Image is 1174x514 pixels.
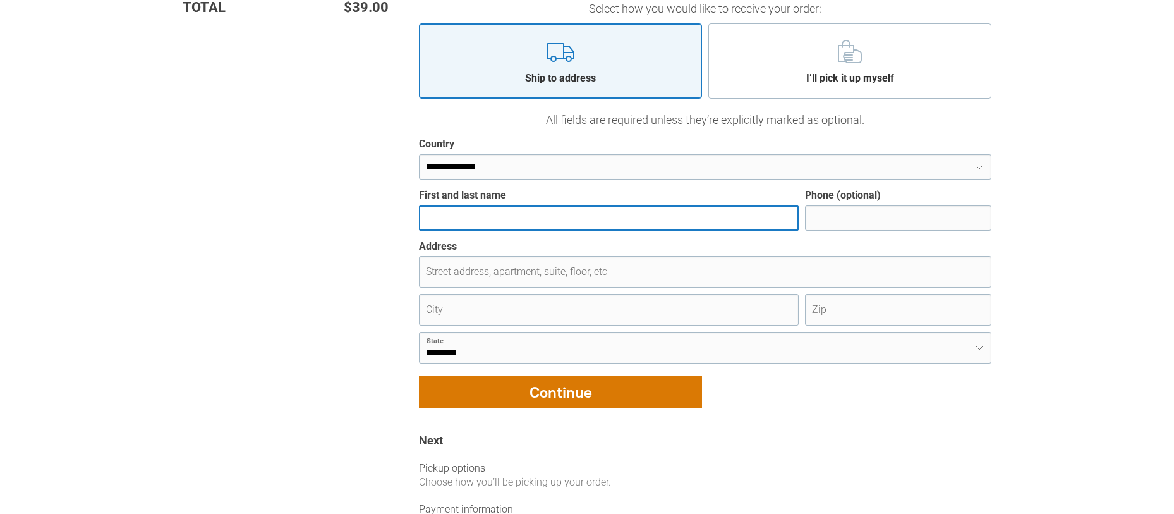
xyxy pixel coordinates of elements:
[805,294,991,326] input: Zip
[419,256,991,288] input: Street address, apartment, suite, floor, etc
[805,189,881,202] div: Phone (optional)
[516,71,605,85] div: Ship to address
[419,433,991,455] div: Next
[797,71,904,85] div: I’ll pick it up myself
[546,113,864,126] span: All fields are required unless they’re explicitly marked as optional.
[419,462,991,475] div: Pickup options
[419,376,702,408] button: Continue
[419,240,457,254] div: Address
[419,475,991,489] div: Choose how you’ll be picking up your order.
[419,189,506,202] div: First and last name
[419,138,454,151] div: Country
[419,294,799,326] input: City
